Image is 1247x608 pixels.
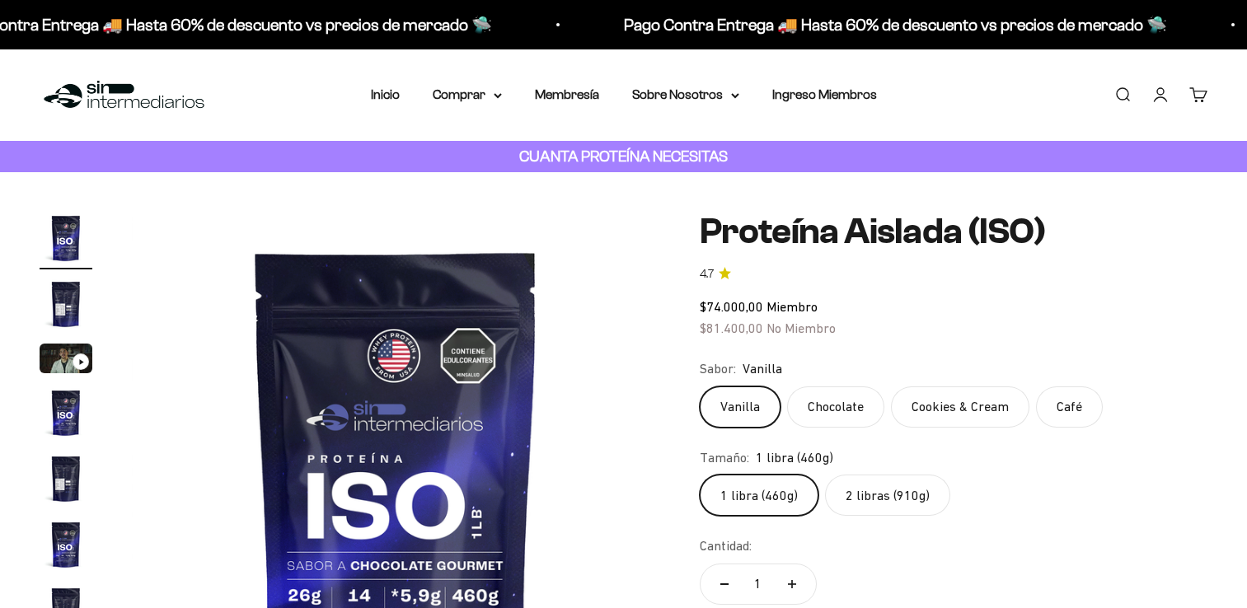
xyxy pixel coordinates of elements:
[40,278,92,335] button: Ir al artículo 2
[40,212,92,264] img: Proteína Aislada (ISO)
[701,564,748,604] button: Reducir cantidad
[700,536,752,557] label: Cantidad:
[40,344,92,378] button: Ir al artículo 3
[40,518,92,576] button: Ir al artículo 6
[700,299,763,314] span: $74.000,00
[700,320,763,335] span: $81.400,00
[40,386,92,439] img: Proteína Aislada (ISO)
[768,564,816,604] button: Aumentar cantidad
[700,212,1207,251] h1: Proteína Aislada (ISO)
[632,84,739,105] summary: Sobre Nosotros
[40,386,92,444] button: Ir al artículo 4
[371,87,400,101] a: Inicio
[40,452,92,510] button: Ir al artículo 5
[700,358,736,380] legend: Sabor:
[535,87,599,101] a: Membresía
[700,265,714,283] span: 4.7
[40,518,92,571] img: Proteína Aislada (ISO)
[766,299,818,314] span: Miembro
[700,265,1207,283] a: 4.74.7 de 5.0 estrellas
[756,447,833,469] span: 1 libra (460g)
[519,147,728,165] strong: CUANTA PROTEÍNA NECESITAS
[40,452,92,505] img: Proteína Aislada (ISO)
[621,12,1165,38] p: Pago Contra Entrega 🚚 Hasta 60% de descuento vs precios de mercado 🛸
[40,212,92,269] button: Ir al artículo 1
[40,278,92,330] img: Proteína Aislada (ISO)
[772,87,877,101] a: Ingreso Miembros
[433,84,502,105] summary: Comprar
[743,358,782,380] span: Vanilla
[700,447,749,469] legend: Tamaño:
[766,320,836,335] span: No Miembro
